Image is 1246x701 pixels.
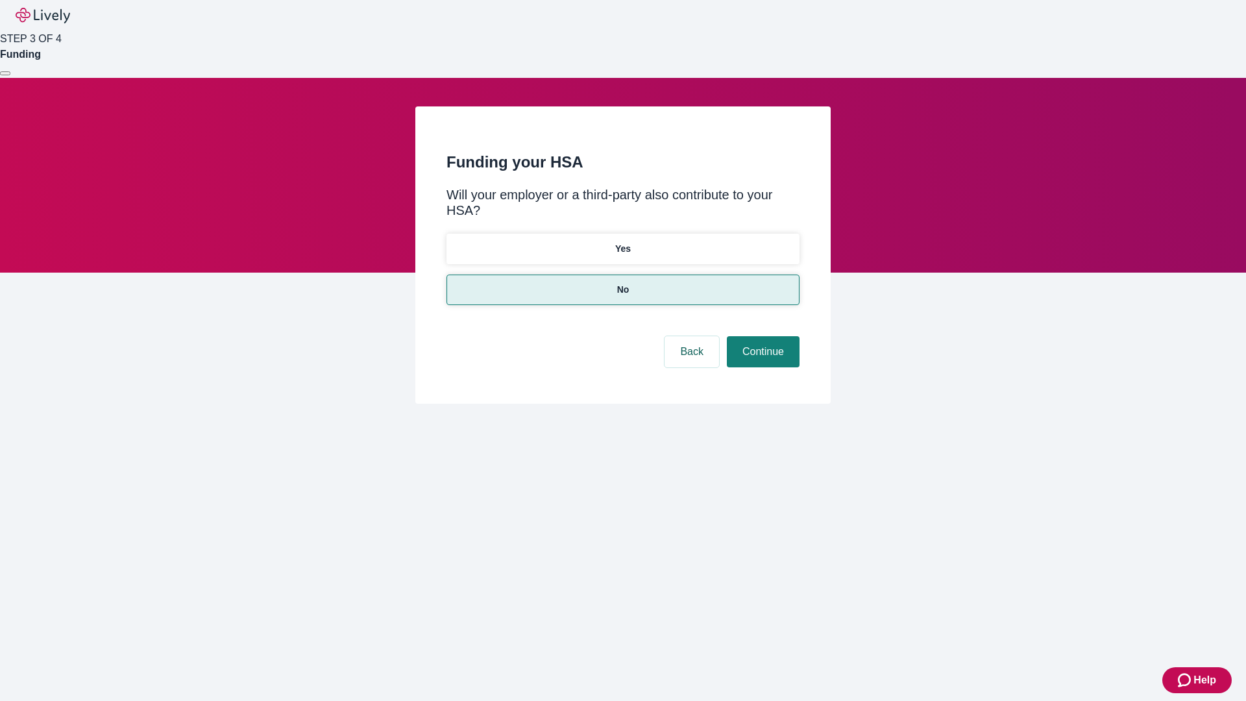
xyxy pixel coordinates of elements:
[617,283,629,297] p: No
[1178,672,1193,688] svg: Zendesk support icon
[446,187,800,218] div: Will your employer or a third-party also contribute to your HSA?
[446,275,800,305] button: No
[727,336,800,367] button: Continue
[446,151,800,174] h2: Funding your HSA
[615,242,631,256] p: Yes
[1193,672,1216,688] span: Help
[1162,667,1232,693] button: Zendesk support iconHelp
[665,336,719,367] button: Back
[446,234,800,264] button: Yes
[16,8,70,23] img: Lively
